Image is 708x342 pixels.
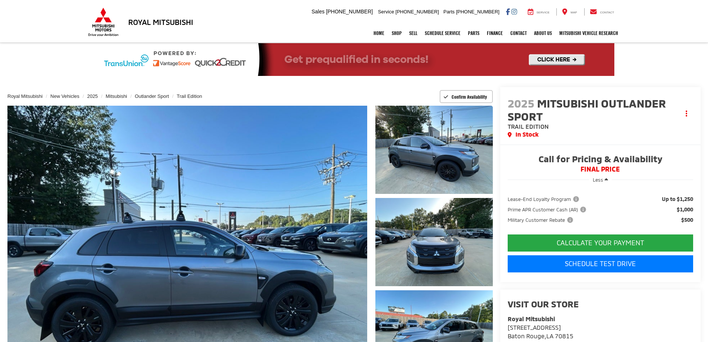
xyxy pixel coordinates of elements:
[508,332,573,339] span: ,
[555,332,573,339] span: 70815
[87,93,98,99] a: 2025
[440,90,493,103] button: Confirm Availability
[374,105,494,195] img: 2025 Mitsubishi Outlander Sport Trail Edition
[395,9,439,15] span: [PHONE_NUMBER]
[508,96,666,123] span: Mitsubishi Outlander Sport
[7,93,43,99] a: Royal Mitsubishi
[51,93,80,99] a: New Vehicles
[556,8,582,16] a: Map
[511,9,517,15] a: Instagram: Click to visit our Instagram page
[508,123,549,130] span: Trail Edition
[508,234,693,252] button: CALCULATE YOUR PAYMENT
[680,107,693,120] button: Actions
[686,111,687,116] span: dropdown dots
[506,9,510,15] a: Facebook: Click to visit our Facebook page
[177,93,202,99] a: Trail Edition
[570,11,577,14] span: Map
[508,154,693,166] span: Call for Pricing & Availability
[600,11,614,14] span: Contact
[584,8,620,16] a: Contact
[508,324,573,339] a: [STREET_ADDRESS] Baton Rouge,LA 70815
[508,324,561,331] span: [STREET_ADDRESS]
[508,195,581,203] span: Lease-End Loyalty Program
[508,255,693,272] a: Schedule Test Drive
[508,315,555,322] strong: Royal Mitsubishi
[375,198,493,286] a: Expand Photo 2
[374,197,494,287] img: 2025 Mitsubishi Outlander Sport Trail Edition
[508,332,544,339] span: Baton Rouge
[593,177,603,183] span: Less
[87,7,120,36] img: Mitsubishi
[388,24,405,42] a: Shop
[522,8,555,16] a: Service
[508,96,534,110] span: 2025
[483,24,507,42] a: Finance
[507,24,530,42] a: Contact
[456,9,500,15] span: [PHONE_NUMBER]
[378,9,394,15] span: Service
[681,216,693,224] span: $500
[508,166,693,173] span: FINAL PRICE
[508,299,693,309] h2: Visit our Store
[443,9,455,15] span: Parts
[452,94,487,100] span: Confirm Availability
[106,93,127,99] a: Mitsubishi
[677,206,693,213] span: $1,000
[508,216,575,224] span: Military Customer Rebate
[128,18,193,26] h3: Royal Mitsubishi
[508,216,576,224] button: Military Customer Rebate
[370,24,388,42] a: Home
[326,9,373,15] span: [PHONE_NUMBER]
[94,43,614,76] img: Quick2Credit
[546,332,553,339] span: LA
[530,24,556,42] a: About Us
[421,24,464,42] a: Schedule Service: Opens in a new tab
[405,24,421,42] a: Sell
[508,206,589,213] button: Prime APR Customer Cash (AR)
[135,93,169,99] a: Outlander Sport
[662,195,693,203] span: Up to $1,250
[537,11,550,14] span: Service
[515,130,539,139] span: In Stock
[589,173,612,186] button: Less
[508,195,582,203] button: Lease-End Loyalty Program
[464,24,483,42] a: Parts: Opens in a new tab
[508,206,588,213] span: Prime APR Customer Cash (AR)
[311,9,324,15] span: Sales
[556,24,622,42] a: Mitsubishi Vehicle Research
[375,106,493,194] a: Expand Photo 1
